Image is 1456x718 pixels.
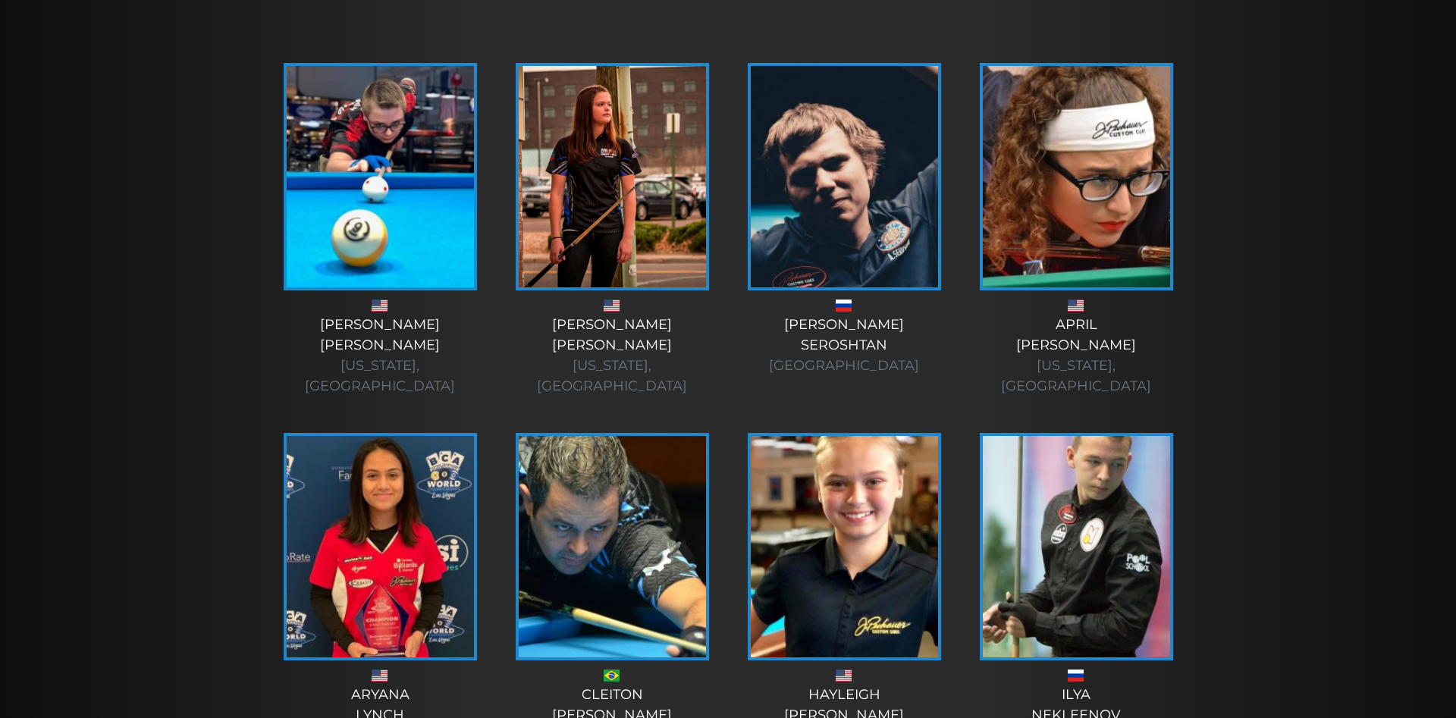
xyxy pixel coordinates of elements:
[511,315,713,397] div: [PERSON_NAME] [PERSON_NAME]
[751,66,938,287] img: andrei-1-225x320.jpg
[519,436,706,657] img: pref-cleighton-225x320.jpg
[519,66,706,287] img: amanda-c-1-e1555337534391.jpg
[287,66,474,287] img: alex-bryant-225x320.jpg
[279,63,481,397] a: [PERSON_NAME][PERSON_NAME] [US_STATE], [GEOGRAPHIC_DATA]
[511,63,713,397] a: [PERSON_NAME][PERSON_NAME] [US_STATE], [GEOGRAPHIC_DATA]
[511,356,713,397] div: [US_STATE], [GEOGRAPHIC_DATA]
[279,356,481,397] div: [US_STATE], [GEOGRAPHIC_DATA]
[743,63,945,376] a: [PERSON_NAME]Seroshtan [GEOGRAPHIC_DATA]
[983,436,1170,657] img: Ilya-Nekleenov-225x320.jpg
[751,436,938,657] img: hayleigh-1-225x320.jpg
[287,436,474,657] img: aryana-bca-win-2-1-e1564582366468-225x320.jpg
[743,356,945,376] div: [GEOGRAPHIC_DATA]
[975,63,1177,397] a: April[PERSON_NAME] [US_STATE], [GEOGRAPHIC_DATA]
[975,356,1177,397] div: [US_STATE], [GEOGRAPHIC_DATA]
[983,66,1170,287] img: April-225x320.jpg
[743,315,945,376] div: [PERSON_NAME] Seroshtan
[975,315,1177,397] div: April [PERSON_NAME]
[279,315,481,397] div: [PERSON_NAME] [PERSON_NAME]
